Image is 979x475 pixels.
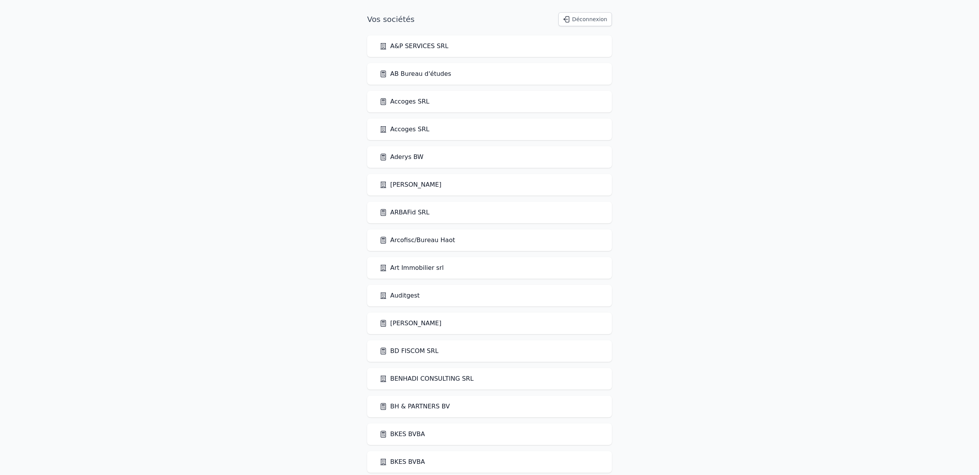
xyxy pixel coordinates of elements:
[379,69,451,79] a: AB Bureau d'études
[379,430,425,439] a: BKES BVBA
[367,14,414,25] h1: Vos sociétés
[379,374,474,383] a: BENHADI CONSULTING SRL
[379,263,444,273] a: Art Immobilier srl
[379,346,438,356] a: BD FISCOM SRL
[379,319,441,328] a: [PERSON_NAME]
[558,12,612,26] button: Déconnexion
[379,97,429,106] a: Accoges SRL
[379,457,425,467] a: BKES BVBA
[379,208,429,217] a: ARBAFid SRL
[379,152,423,162] a: Aderys BW
[379,236,455,245] a: Arcofisc/Bureau Haot
[379,180,441,189] a: [PERSON_NAME]
[379,125,429,134] a: Accoges SRL
[379,42,448,51] a: A&P SERVICES SRL
[379,291,420,300] a: Auditgest
[379,402,450,411] a: BH & PARTNERS BV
